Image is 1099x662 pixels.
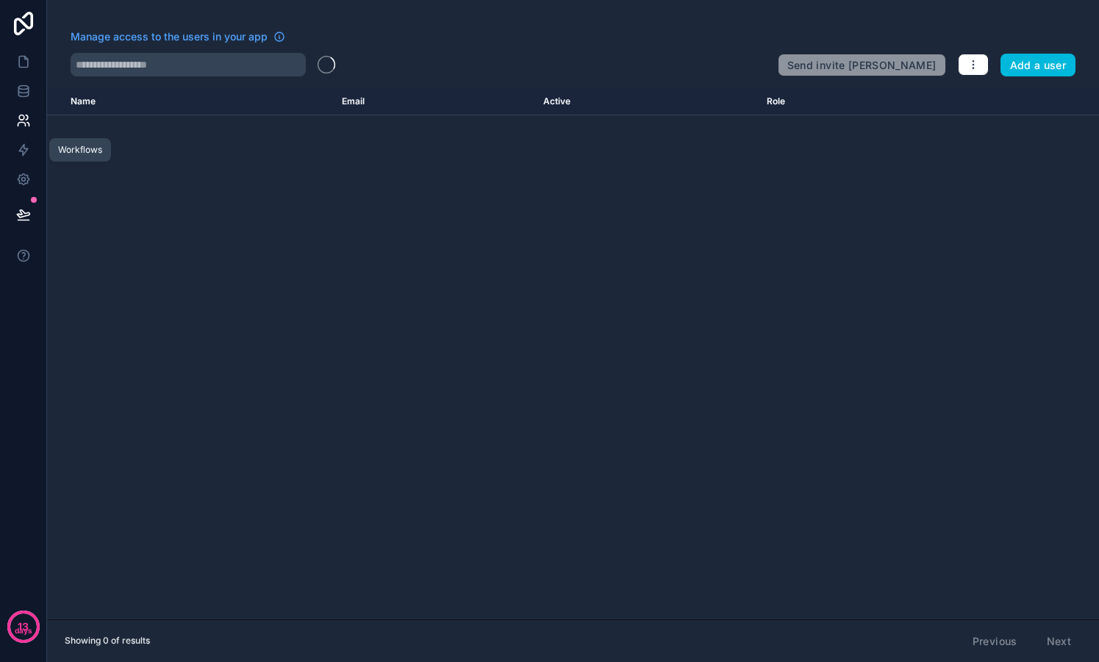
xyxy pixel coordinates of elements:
span: Manage access to the users in your app [71,29,268,44]
th: Role [758,88,937,115]
span: Showing 0 of results [65,635,150,647]
th: Active [534,88,758,115]
a: Manage access to the users in your app [71,29,285,44]
p: 13 [18,619,29,634]
p: days [15,625,32,637]
div: Workflows [58,144,102,156]
button: Add a user [1000,54,1076,77]
th: Name [47,88,333,115]
th: Email [333,88,534,115]
div: scrollable content [47,88,1099,619]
